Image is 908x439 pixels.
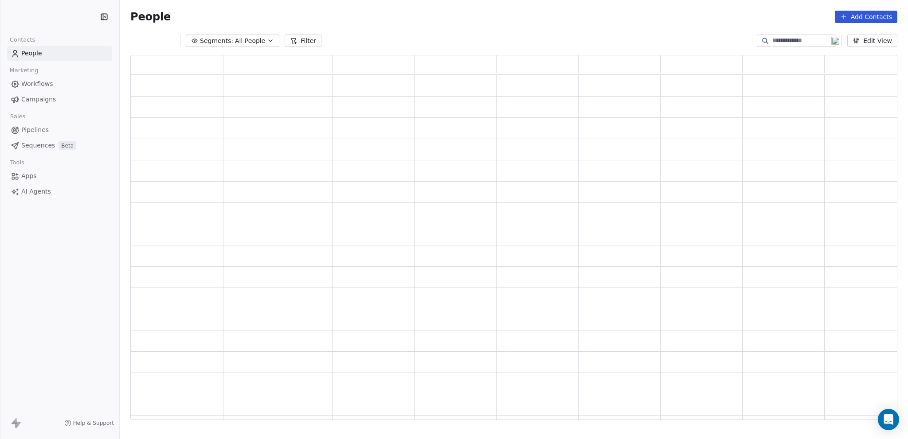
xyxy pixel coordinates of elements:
[21,49,42,58] span: People
[6,156,28,169] span: Tools
[21,95,56,104] span: Campaigns
[21,141,55,150] span: Sequences
[7,46,112,61] a: People
[7,77,112,91] a: Workflows
[235,36,265,46] span: All People
[21,125,49,135] span: Pipelines
[7,184,112,199] a: AI Agents
[285,35,321,47] button: Filter
[6,64,42,77] span: Marketing
[7,92,112,107] a: Campaigns
[64,420,114,427] a: Help & Support
[73,420,114,427] span: Help & Support
[847,35,897,47] button: Edit View
[200,36,233,46] span: Segments:
[831,37,839,45] img: 19.png
[7,138,112,153] a: SequencesBeta
[59,141,76,150] span: Beta
[835,11,897,23] button: Add Contacts
[6,33,39,47] span: Contacts
[130,10,171,23] span: People
[7,169,112,183] a: Apps
[21,171,37,181] span: Apps
[21,187,51,196] span: AI Agents
[7,123,112,137] a: Pipelines
[131,75,907,420] div: grid
[6,110,29,123] span: Sales
[21,79,53,89] span: Workflows
[878,409,899,430] div: Open Intercom Messenger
